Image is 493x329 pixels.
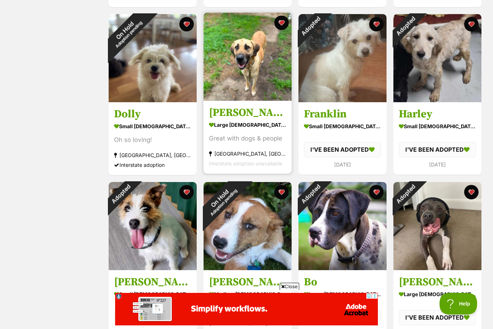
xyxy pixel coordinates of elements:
[384,5,427,48] div: Adopted
[114,289,191,300] div: small [DEMOGRAPHIC_DATA] Dog
[209,160,282,166] span: Interstate adoption unavailable
[99,173,142,216] div: Adopted
[109,102,197,175] a: Dolly small [DEMOGRAPHIC_DATA] Dog Oh so loving! [GEOGRAPHIC_DATA], [GEOGRAPHIC_DATA] Interstate ...
[114,160,191,170] div: Interstate adoption
[304,159,381,169] div: [DATE]
[393,182,481,270] img: Archie -Reduced Adoption Fee
[464,17,479,31] button: favourite
[399,107,476,121] h3: Harley
[109,14,197,102] img: Dolly
[114,150,191,160] div: [GEOGRAPHIC_DATA], [GEOGRAPHIC_DATA]
[369,17,384,31] button: favourite
[304,142,381,157] div: I'VE BEEN ADOPTED
[280,283,299,290] span: Close
[209,276,286,289] h3: [PERSON_NAME]
[109,182,197,270] img: Mindy
[179,185,194,199] button: favourite
[109,264,197,272] a: Adopted
[114,276,191,289] h3: [PERSON_NAME]
[399,121,476,131] div: small [DEMOGRAPHIC_DATA] Dog
[179,17,194,31] button: favourite
[204,100,292,174] a: [PERSON_NAME] large [DEMOGRAPHIC_DATA] Dog Great with dogs & people [GEOGRAPHIC_DATA], [GEOGRAPHI...
[289,5,332,48] div: Adopted
[209,120,286,130] div: large [DEMOGRAPHIC_DATA] Dog
[399,310,476,325] div: I'VE BEEN ADOPTED
[289,173,332,216] div: Adopted
[204,182,292,270] img: Joey
[209,106,286,120] h3: [PERSON_NAME]
[204,13,292,101] img: Cora
[115,293,378,325] iframe: Advertisement
[399,142,476,157] div: I'VE BEEN ADOPTED
[304,121,381,131] div: small [DEMOGRAPHIC_DATA] Dog
[304,107,381,121] h3: Franklin
[95,0,158,64] div: On Hold
[298,264,387,272] a: Adopted
[274,16,289,30] button: favourite
[209,188,238,217] span: Adoption pending
[298,102,387,174] a: Franklin small [DEMOGRAPHIC_DATA] Dog I'VE BEEN ADOPTED [DATE] favourite
[384,173,427,216] div: Adopted
[304,289,381,300] div: large [DEMOGRAPHIC_DATA] Dog
[209,149,286,159] div: [GEOGRAPHIC_DATA], [GEOGRAPHIC_DATA]
[209,134,286,143] div: Great with dogs & people
[114,107,191,121] h3: Dolly
[114,121,191,131] div: small [DEMOGRAPHIC_DATA] Dog
[304,310,381,325] div: I'VE BEEN ADOPTED
[274,185,289,199] button: favourite
[190,168,253,231] div: On Hold
[369,185,384,199] button: favourite
[204,264,292,272] a: On HoldAdoption pending
[298,96,387,104] a: Adopted
[393,14,481,102] img: Harley
[393,264,481,272] a: Adopted
[399,159,476,169] div: [DATE]
[464,185,479,199] button: favourite
[399,276,476,289] h3: [PERSON_NAME] -Reduced Adoption Fee
[114,135,191,145] div: Oh so loving!
[393,102,481,174] a: Harley small [DEMOGRAPHIC_DATA] Dog I'VE BEEN ADOPTED [DATE] favourite
[393,96,481,104] a: Adopted
[114,20,143,49] span: Adoption pending
[298,14,387,102] img: Franklin
[304,276,381,289] h3: Bo
[114,310,191,325] div: I'VE BEEN ADOPTED
[298,182,387,270] img: Bo
[109,96,197,104] a: On HoldAdoption pending
[440,293,479,315] iframe: Help Scout Beacon - Open
[399,289,476,300] div: large [DEMOGRAPHIC_DATA] Dog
